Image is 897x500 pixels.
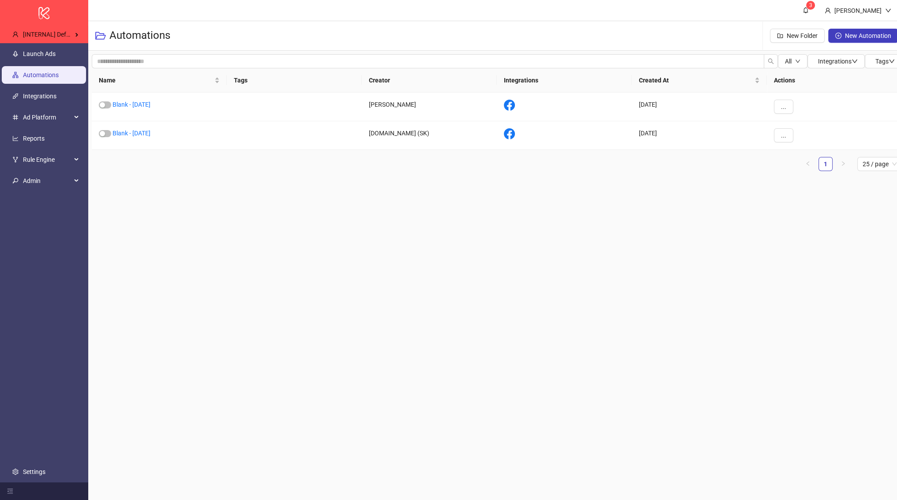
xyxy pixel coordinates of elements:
[95,30,106,41] span: folder-open
[774,128,793,142] button: ...
[803,7,809,13] span: bell
[23,135,45,142] a: Reports
[805,161,811,166] span: left
[12,178,19,184] span: key
[801,157,815,171] button: left
[889,58,895,64] span: down
[863,157,897,171] span: 25 / page
[774,100,793,114] button: ...
[362,68,497,93] th: Creator
[23,71,59,78] a: Automations
[23,93,56,100] a: Integrations
[852,58,858,64] span: down
[795,59,800,64] span: down
[113,101,150,108] a: Blank - [DATE]
[818,58,858,65] span: Integrations
[23,468,45,475] a: Settings
[807,54,865,68] button: Integrationsdown
[92,68,227,93] th: Name
[12,114,19,120] span: number
[99,75,213,85] span: Name
[23,31,88,38] span: [INTERNAL] Default Org
[23,151,71,168] span: Rule Engine
[362,93,497,121] div: [PERSON_NAME]
[632,68,767,93] th: Created At
[12,157,19,163] span: fork
[7,488,13,494] span: menu-fold
[836,157,850,171] button: right
[362,121,497,150] div: [DOMAIN_NAME] (SK)
[497,68,632,93] th: Integrations
[770,29,825,43] button: New Folder
[785,58,792,65] span: All
[781,103,786,110] span: ...
[632,121,767,150] div: [DATE]
[777,33,783,39] span: folder-add
[227,68,362,93] th: Tags
[109,29,170,43] h3: Automations
[12,31,19,37] span: user
[639,75,753,85] span: Created At
[23,50,56,57] a: Launch Ads
[23,172,71,190] span: Admin
[818,157,833,171] li: 1
[885,7,891,14] span: down
[875,58,895,65] span: Tags
[819,157,832,171] a: 1
[787,32,818,39] span: New Folder
[835,33,841,39] span: plus-circle
[113,130,150,137] a: Blank - [DATE]
[778,54,807,68] button: Alldown
[836,157,850,171] li: Next Page
[825,7,831,14] span: user
[831,6,885,15] div: [PERSON_NAME]
[841,161,846,166] span: right
[809,2,812,8] span: 3
[768,58,774,64] span: search
[801,157,815,171] li: Previous Page
[23,108,71,126] span: Ad Platform
[632,93,767,121] div: [DATE]
[781,132,786,139] span: ...
[806,1,815,10] sup: 3
[845,32,891,39] span: New Automation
